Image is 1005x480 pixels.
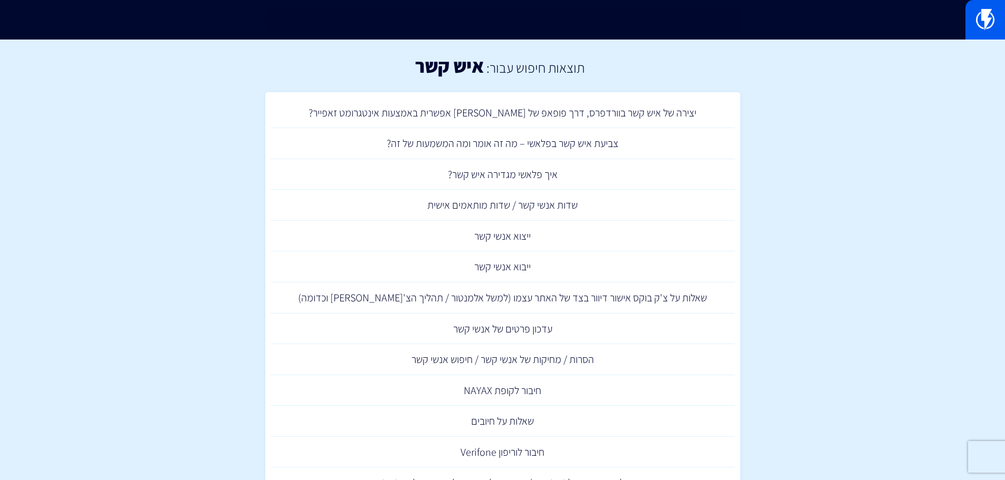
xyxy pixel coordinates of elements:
[271,128,735,159] a: צביעת איש קשר בפלאשי – מה זה אומר ומה המשמעות של זה?
[271,97,735,129] a: יצירה של איש קשר בוורדפרס, דרך פופאפ של [PERSON_NAME] אפשרית באמצעות אינטגרומט זאפייר?
[271,314,735,345] a: עדכון פרטים של אנשי קשר
[271,190,735,221] a: שדות אנשי קשר / שדות מותאמים אישית
[271,282,735,314] a: שאלות על צ'ק בוקס אישור דיוור בצד של האתר עצמו (למשל אלמנטור / תהליך הצ'[PERSON_NAME] וכדומה)
[271,221,735,252] a: ייצוא אנשי קשר
[271,375,735,406] a: חיבור לקופת NAYAX
[265,8,740,32] input: חיפוש מהיר...
[271,159,735,190] a: איך פלאשי מגדירה איש קשר?
[271,251,735,282] a: ייבוא אנשי קשר
[271,406,735,437] a: שאלות על חיובים
[271,344,735,375] a: הסרות / מחיקות של אנשי קשר / חיפוש אנשי קשר
[415,55,484,76] h1: איש קשר
[484,60,585,75] h2: תוצאות חיפוש עבור:
[271,437,735,468] a: חיבור לוריפון Verifone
